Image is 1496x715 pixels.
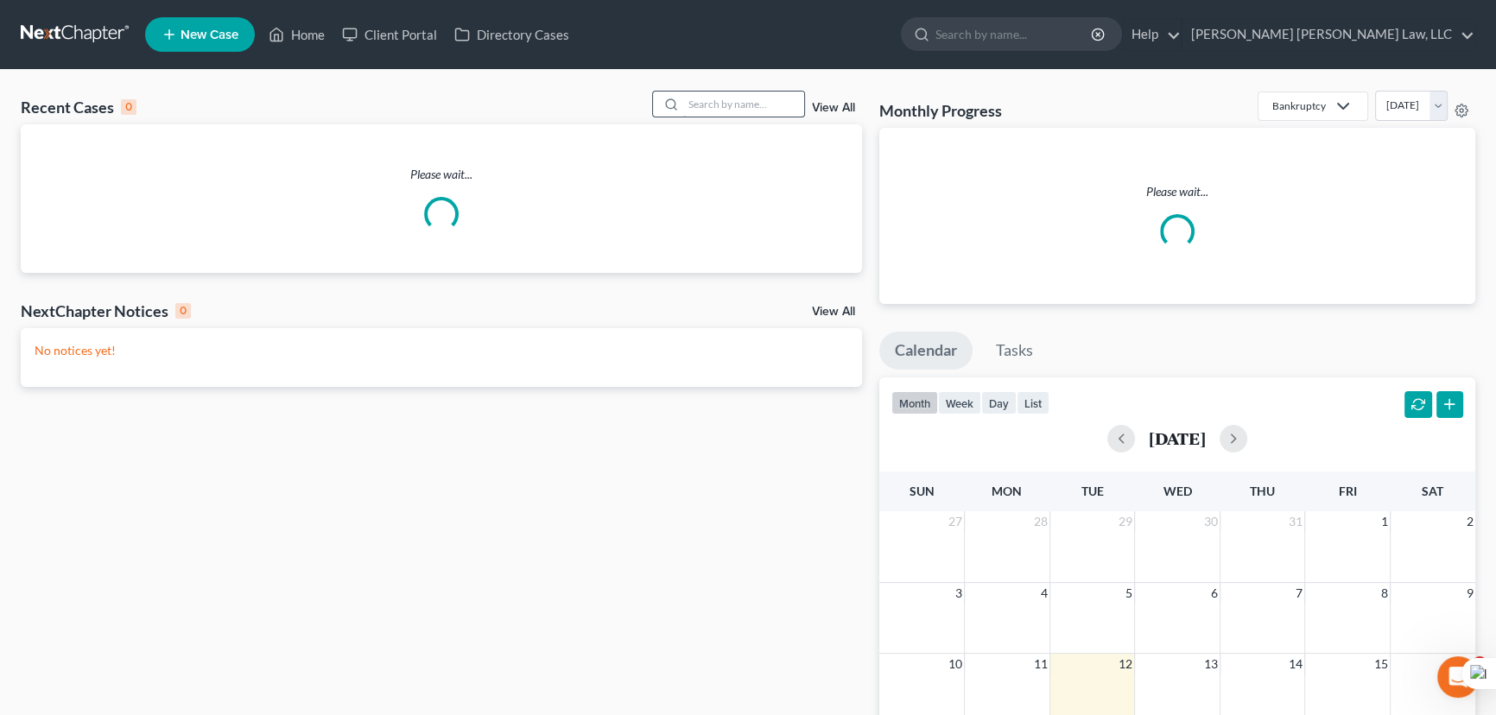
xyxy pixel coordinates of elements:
span: Tue [1081,484,1103,498]
span: Thu [1250,484,1275,498]
span: 14 [1287,654,1304,674]
span: 29 [1117,511,1134,532]
span: 9 [1465,583,1475,604]
span: Fri [1339,484,1357,498]
button: list [1017,391,1049,414]
span: 28 [1032,511,1049,532]
div: NextChapter Notices [21,301,191,321]
span: 4 [1473,656,1486,670]
a: Help [1123,19,1181,50]
span: 1 [1379,511,1390,532]
div: 0 [121,99,136,115]
div: 0 [175,303,191,319]
span: 7 [1294,583,1304,604]
span: 12 [1117,654,1134,674]
p: Please wait... [21,166,862,183]
span: 6 [1209,583,1220,604]
a: Home [260,19,333,50]
div: Bankruptcy [1272,98,1326,113]
a: Tasks [980,332,1049,370]
a: [PERSON_NAME] [PERSON_NAME] Law, LLC [1182,19,1474,50]
button: week [938,391,981,414]
h2: [DATE] [1149,429,1206,447]
span: 31 [1287,511,1304,532]
span: 8 [1379,583,1390,604]
p: No notices yet! [35,342,848,359]
span: 15 [1372,654,1390,674]
span: 3 [954,583,964,604]
div: Recent Cases [21,97,136,117]
span: Wed [1163,484,1191,498]
span: Sun [910,484,935,498]
input: Search by name... [935,18,1093,50]
span: Sat [1422,484,1443,498]
button: month [891,391,938,414]
span: 27 [947,511,964,532]
a: Client Portal [333,19,446,50]
a: View All [812,102,855,114]
iframe: Intercom live chat [1437,656,1479,698]
span: 4 [1039,583,1049,604]
a: Directory Cases [446,19,578,50]
span: 10 [947,654,964,674]
span: 30 [1202,511,1220,532]
input: Search by name... [683,92,804,117]
span: New Case [181,28,238,41]
span: 2 [1465,511,1475,532]
a: View All [812,306,855,318]
span: 16 [1458,654,1475,674]
h3: Monthly Progress [879,100,1002,121]
span: 13 [1202,654,1220,674]
span: 5 [1124,583,1134,604]
span: 11 [1032,654,1049,674]
p: Please wait... [893,183,1461,200]
span: Mon [992,484,1022,498]
a: Calendar [879,332,973,370]
button: day [981,391,1017,414]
